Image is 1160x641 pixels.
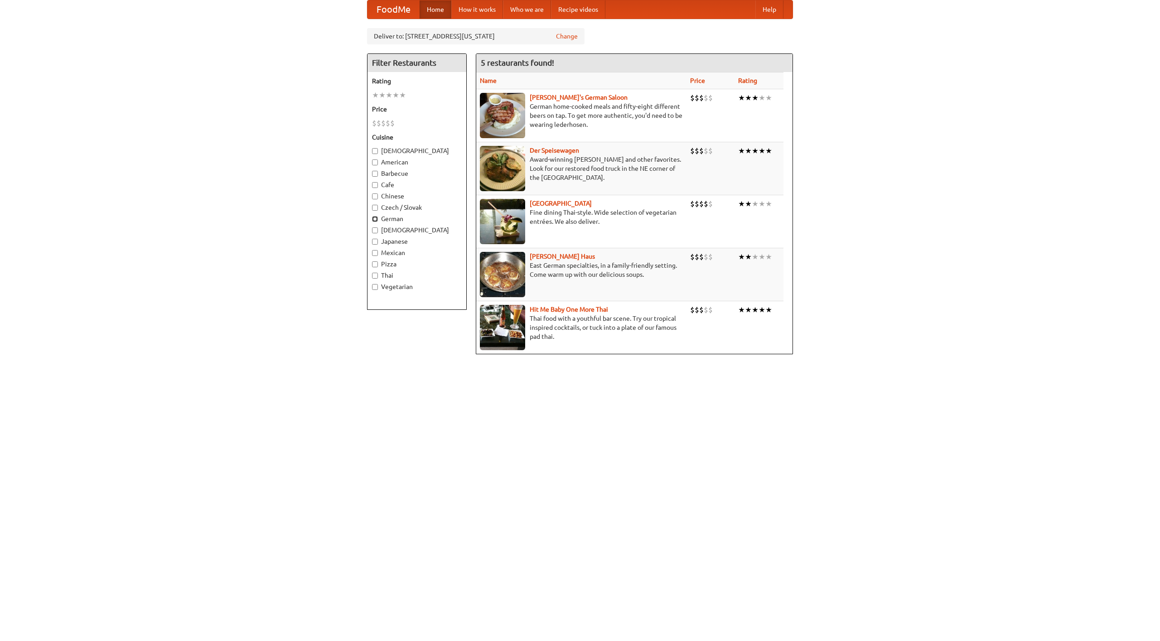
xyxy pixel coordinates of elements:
li: $ [699,93,704,103]
li: $ [704,146,708,156]
img: babythai.jpg [480,305,525,350]
li: $ [690,93,695,103]
li: ★ [392,90,399,100]
label: [DEMOGRAPHIC_DATA] [372,226,462,235]
li: ★ [386,90,392,100]
li: $ [708,305,713,315]
a: Recipe videos [551,0,605,19]
a: Change [556,32,578,41]
li: $ [708,93,713,103]
label: Thai [372,271,462,280]
li: ★ [765,305,772,315]
li: $ [695,305,699,315]
li: $ [372,118,377,128]
li: ★ [759,252,765,262]
input: Czech / Slovak [372,205,378,211]
div: Deliver to: [STREET_ADDRESS][US_STATE] [367,28,585,44]
li: ★ [759,199,765,209]
input: American [372,159,378,165]
li: $ [690,305,695,315]
h4: Filter Restaurants [367,54,466,72]
li: $ [708,146,713,156]
p: Thai food with a youthful bar scene. Try our tropical inspired cocktails, or tuck into a plate of... [480,314,683,341]
li: $ [690,146,695,156]
p: Award-winning [PERSON_NAME] and other favorites. Look for our restored food truck in the NE corne... [480,155,683,182]
li: $ [695,93,699,103]
label: Mexican [372,248,462,257]
a: Help [755,0,783,19]
input: Japanese [372,239,378,245]
li: ★ [752,199,759,209]
input: Vegetarian [372,284,378,290]
input: Pizza [372,261,378,267]
input: Chinese [372,193,378,199]
a: Who we are [503,0,551,19]
li: $ [386,118,390,128]
li: ★ [372,90,379,100]
li: $ [699,146,704,156]
h5: Cuisine [372,133,462,142]
a: FoodMe [367,0,420,19]
a: [GEOGRAPHIC_DATA] [530,200,592,207]
input: Thai [372,273,378,279]
li: $ [704,199,708,209]
label: Czech / Slovak [372,203,462,212]
li: $ [708,252,713,262]
label: Japanese [372,237,462,246]
li: ★ [759,305,765,315]
li: $ [708,199,713,209]
a: Der Speisewagen [530,147,579,154]
label: Chinese [372,192,462,201]
li: ★ [738,93,745,103]
a: [PERSON_NAME] Haus [530,253,595,260]
li: $ [690,199,695,209]
label: [DEMOGRAPHIC_DATA] [372,146,462,155]
li: ★ [745,93,752,103]
li: $ [695,146,699,156]
label: American [372,158,462,167]
a: Name [480,77,497,84]
input: Cafe [372,182,378,188]
li: ★ [752,305,759,315]
label: Pizza [372,260,462,269]
a: Price [690,77,705,84]
li: ★ [765,93,772,103]
img: esthers.jpg [480,93,525,138]
li: $ [690,252,695,262]
a: Hit Me Baby One More Thai [530,306,608,313]
li: ★ [765,146,772,156]
h5: Price [372,105,462,114]
li: $ [695,199,699,209]
a: [PERSON_NAME]'s German Saloon [530,94,628,101]
label: Barbecue [372,169,462,178]
li: ★ [759,146,765,156]
li: ★ [752,146,759,156]
li: ★ [765,199,772,209]
li: $ [704,93,708,103]
li: $ [377,118,381,128]
li: ★ [738,199,745,209]
li: $ [704,305,708,315]
label: German [372,214,462,223]
ng-pluralize: 5 restaurants found! [481,58,554,67]
h5: Rating [372,77,462,86]
li: ★ [745,146,752,156]
li: ★ [745,252,752,262]
li: $ [704,252,708,262]
input: [DEMOGRAPHIC_DATA] [372,227,378,233]
img: kohlhaus.jpg [480,252,525,297]
li: $ [699,252,704,262]
input: Mexican [372,250,378,256]
li: $ [699,305,704,315]
li: ★ [738,305,745,315]
li: ★ [738,252,745,262]
p: East German specialties, in a family-friendly setting. Come warm up with our delicious soups. [480,261,683,279]
a: Home [420,0,451,19]
img: speisewagen.jpg [480,146,525,191]
li: ★ [765,252,772,262]
input: Barbecue [372,171,378,177]
input: [DEMOGRAPHIC_DATA] [372,148,378,154]
li: ★ [752,252,759,262]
